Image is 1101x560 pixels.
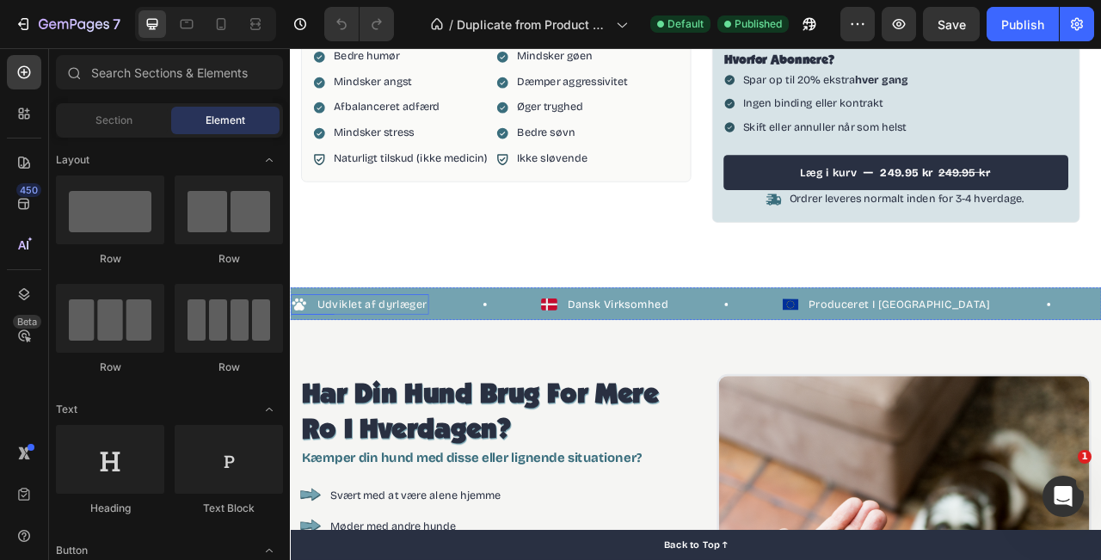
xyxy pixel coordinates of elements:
div: Row [175,251,283,267]
button: Save [923,7,980,41]
button: 7 [7,7,128,41]
div: Row [175,360,283,375]
span: Duplicate from Product Page - [DATE] 15:41:40 [457,15,609,34]
p: 7 [113,14,120,34]
p: Udviklet af dyrlæger [34,316,174,336]
span: Layout [56,152,89,168]
div: 249.95 kr [823,146,893,170]
input: Search Sections & Elements [56,55,283,89]
button: Publish [987,7,1059,41]
p: Naturligt tilskud (ikke medicin) [55,128,250,153]
div: Row [56,360,164,375]
div: Undo/Redo [324,7,394,41]
span: Button [56,543,88,558]
span: 1 [1078,450,1092,464]
span: Section [95,113,132,128]
p: Spar op til 20% ekstra [576,28,786,53]
p: Ingen binding eller kontrakt [576,58,786,83]
div: Beta [13,315,41,329]
div: 450 [16,183,41,197]
button: Læg i kurv [551,136,991,181]
p: Mindsker angst [55,31,190,56]
span: Published [735,16,782,32]
div: Row [56,251,164,267]
p: Ordrer leveres normalt inden for 3-4 hverdage. [635,183,933,201]
p: Dansk Virksomhed [353,316,481,336]
span: Text [56,402,77,417]
p: Afbalanceret adfærd [55,63,190,88]
div: Publish [1001,15,1044,34]
p: Produceret I [GEOGRAPHIC_DATA] [660,316,891,336]
strong: Kæmper din hund med disse eller lignende situationer? [15,511,447,531]
span: Toggle open [255,396,283,423]
iframe: Intercom live chat [1043,476,1084,517]
span: Default [667,16,704,32]
p: Øger tryghed [288,63,429,88]
strong: hver gang [719,32,786,48]
span: Toggle open [255,146,283,174]
iframe: Design area [290,48,1101,560]
p: Skift eller annuller når som helst [576,89,786,114]
span: Element [206,113,245,128]
p: Ikke sløvende [288,128,378,153]
span: / [449,15,453,34]
p: Dæmper aggressivitet [288,31,429,56]
span: Save [938,17,966,32]
p: Bedre søvn [288,95,429,120]
p: Mindsker stress [55,95,190,120]
div: Heading [56,501,164,516]
strong: Hvorfor Abonnere? [553,5,692,23]
div: 249.95 kr [749,146,821,170]
div: Læg i kurv [649,148,722,169]
div: Text Block [175,501,283,516]
h2: har din hund brug for mere ro i hverdagen? [13,415,489,508]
